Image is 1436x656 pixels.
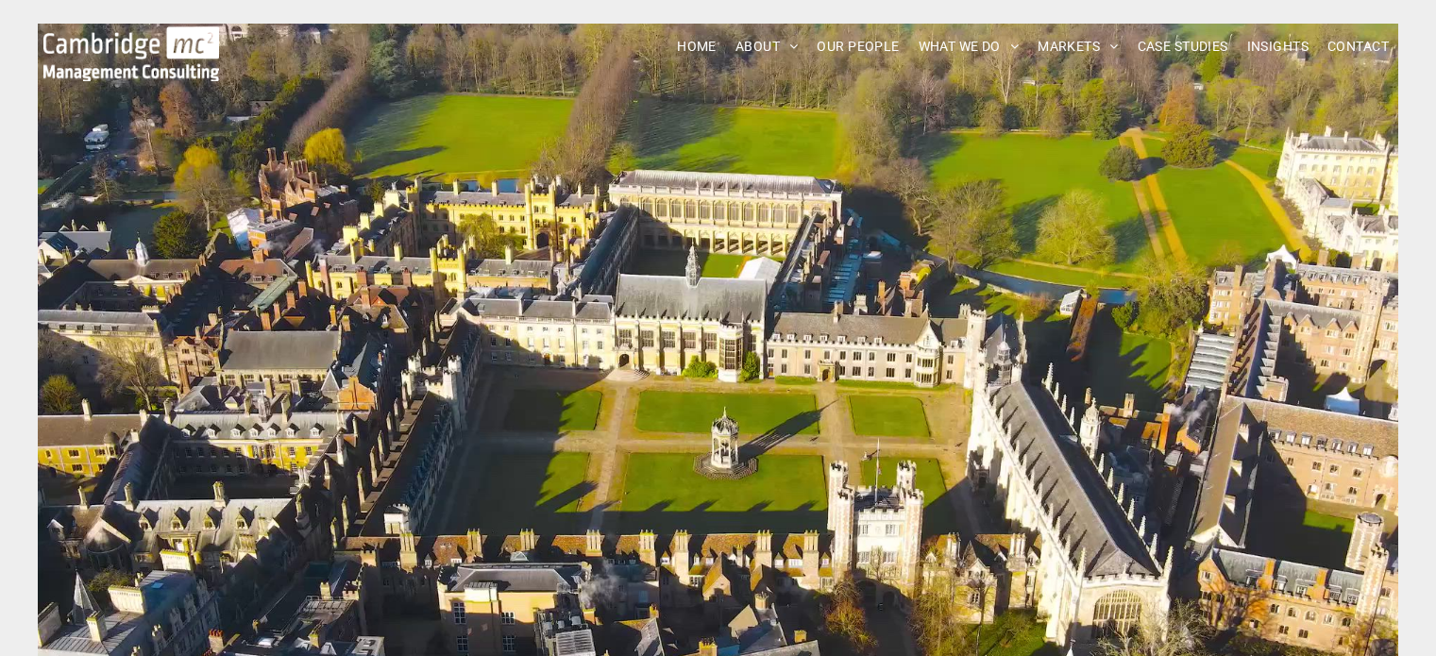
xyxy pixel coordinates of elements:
a: WHAT WE DO [909,32,1029,61]
a: MARKETS [1028,32,1127,61]
a: ABOUT [726,32,808,61]
img: Go to Homepage [43,26,219,81]
a: CONTACT [1318,32,1398,61]
a: Your Business Transformed | Cambridge Management Consulting [43,29,219,49]
a: HOME [667,32,726,61]
a: CASE STUDIES [1128,32,1238,61]
a: INSIGHTS [1238,32,1318,61]
a: OUR PEOPLE [807,32,908,61]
